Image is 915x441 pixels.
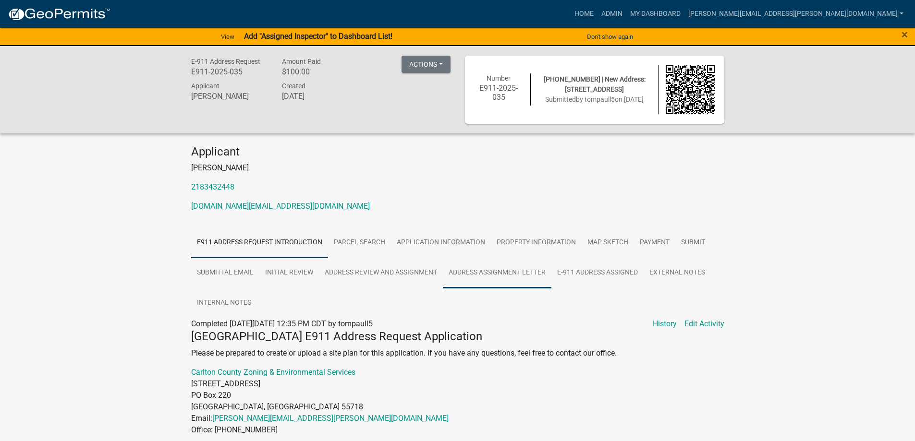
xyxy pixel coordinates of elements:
[475,83,524,102] h6: E911-2025-035
[487,74,511,82] span: Number
[666,65,715,114] img: QR code
[684,318,724,330] a: Edit Activity
[191,258,259,288] a: Submittal Email
[282,58,321,65] span: Amount Paid
[583,29,637,45] button: Don't show again
[653,318,677,330] a: History
[282,67,359,76] h6: $100.00
[191,182,234,191] a: 2183432448
[282,82,305,90] span: Created
[244,32,392,41] strong: Add "Assigned Inspector" to Dashboard List!
[191,82,220,90] span: Applicant
[191,330,724,344] h4: [GEOGRAPHIC_DATA] E911 Address Request Application
[212,414,449,423] a: [PERSON_NAME][EMAIL_ADDRESS][PERSON_NAME][DOMAIN_NAME]
[545,95,644,103] span: Submitted on [DATE]
[902,28,908,41] span: ×
[582,227,634,258] a: Map Sketch
[328,227,391,258] a: Parcel search
[259,258,319,288] a: Initial Review
[191,347,724,359] p: Please be prepared to create or upload a site plan for this application. If you have any question...
[191,227,328,258] a: E911 Address Request Introduction
[598,5,626,23] a: Admin
[491,227,582,258] a: Property Information
[576,95,615,103] span: by tompaull5
[544,75,646,93] span: [PHONE_NUMBER] | New Address: [STREET_ADDRESS]
[902,29,908,40] button: Close
[191,92,268,101] h6: [PERSON_NAME]
[191,58,260,65] span: E-911 Address Request
[684,5,907,23] a: [PERSON_NAME][EMAIL_ADDRESS][PERSON_NAME][DOMAIN_NAME]
[191,202,370,211] a: [DOMAIN_NAME][EMAIL_ADDRESS][DOMAIN_NAME]
[217,29,238,45] a: View
[191,145,724,159] h4: Applicant
[191,367,724,436] p: [STREET_ADDRESS] PO Box 220 [GEOGRAPHIC_DATA], [GEOGRAPHIC_DATA] 55718 Email: Office: [PHONE_NUMBER]
[551,258,644,288] a: E-911 Address Assigned
[191,368,355,377] a: Carlton County Zoning & Environmental Services
[675,227,711,258] a: Submit
[191,67,268,76] h6: E911-2025-035
[634,227,675,258] a: Payment
[319,258,443,288] a: Address Review and Assignment
[282,92,359,101] h6: [DATE]
[571,5,598,23] a: Home
[191,162,724,174] p: [PERSON_NAME]
[644,258,711,288] a: External Notes
[443,258,551,288] a: Address Assignment Letter
[191,288,257,319] a: Internal Notes
[191,319,373,328] span: Completed [DATE][DATE] 12:35 PM CDT by tompaull5
[391,227,491,258] a: Application Information
[402,56,451,73] button: Actions
[626,5,684,23] a: My Dashboard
